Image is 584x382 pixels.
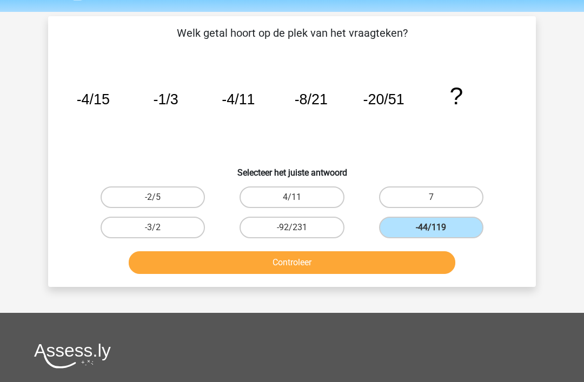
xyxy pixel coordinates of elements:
[240,186,344,208] label: 4/11
[379,217,483,238] label: -44/119
[363,91,404,108] tspan: -20/51
[101,217,205,238] label: -3/2
[34,343,111,368] img: Assessly logo
[295,91,328,108] tspan: -8/21
[129,251,456,274] button: Controleer
[65,159,519,178] h6: Selecteer het juiste antwoord
[222,91,255,108] tspan: -4/11
[379,186,483,208] label: 7
[65,25,519,41] p: Welk getal hoort op de plek van het vraagteken?
[77,91,110,108] tspan: -4/15
[153,91,178,108] tspan: -1/3
[240,217,344,238] label: -92/231
[101,186,205,208] label: -2/5
[449,82,463,109] tspan: ?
